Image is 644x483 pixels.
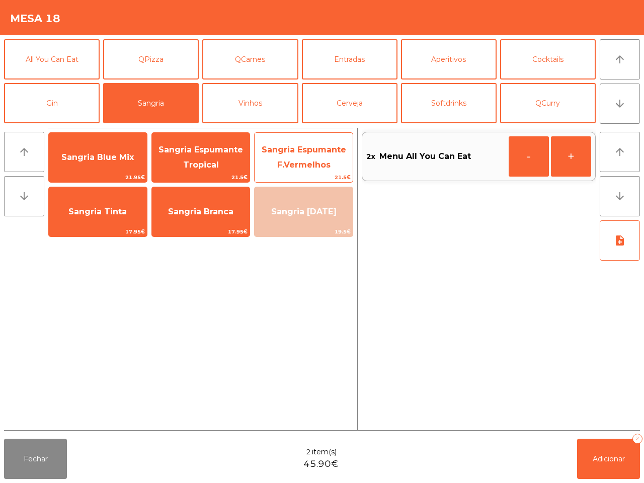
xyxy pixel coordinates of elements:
span: Sangria [DATE] [271,207,337,216]
button: arrow_upward [600,132,640,172]
i: arrow_upward [18,146,30,158]
span: Sangria Blue Mix [61,152,134,162]
span: 19.5€ [255,227,353,236]
span: Sangria Espumante Tropical [158,145,243,170]
button: Aperitivos [401,39,497,79]
span: 21.5€ [255,173,353,182]
span: 2x [366,149,375,164]
button: Fechar [4,439,67,479]
span: 2 [306,447,311,457]
span: 17.95€ [152,227,250,236]
i: arrow_downward [614,190,626,202]
span: 17.95€ [49,227,147,236]
i: arrow_downward [18,190,30,202]
i: arrow_upward [614,146,626,158]
span: 45.90€ [303,457,339,471]
button: note_add [600,220,640,261]
span: Menu All You Can Eat [379,149,471,164]
span: Adicionar [593,454,625,463]
button: arrow_upward [600,39,640,79]
button: arrow_downward [4,176,44,216]
button: Adicionar2 [577,439,640,479]
button: Cerveja [302,83,397,123]
span: item(s) [312,447,337,457]
button: arrow_downward [600,176,640,216]
button: Entradas [302,39,397,79]
i: arrow_upward [614,53,626,65]
button: arrow_upward [4,132,44,172]
button: All You Can Eat [4,39,100,79]
button: Softdrinks [401,83,497,123]
button: Sangria [103,83,199,123]
button: arrow_downward [600,84,640,124]
span: Sangria Branca [168,207,233,216]
button: Vinhos [202,83,298,123]
i: arrow_downward [614,98,626,110]
button: - [509,136,549,177]
button: QCurry [500,83,596,123]
button: QCarnes [202,39,298,79]
button: QPizza [103,39,199,79]
span: 21.5€ [152,173,250,182]
span: 21.95€ [49,173,147,182]
i: note_add [614,234,626,247]
span: Sangria Tinta [68,207,127,216]
button: Gin [4,83,100,123]
div: 2 [632,434,642,444]
button: Cocktails [500,39,596,79]
span: Sangria Espumante F.Vermelhos [262,145,346,170]
h4: Mesa 18 [10,11,60,26]
button: + [551,136,591,177]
